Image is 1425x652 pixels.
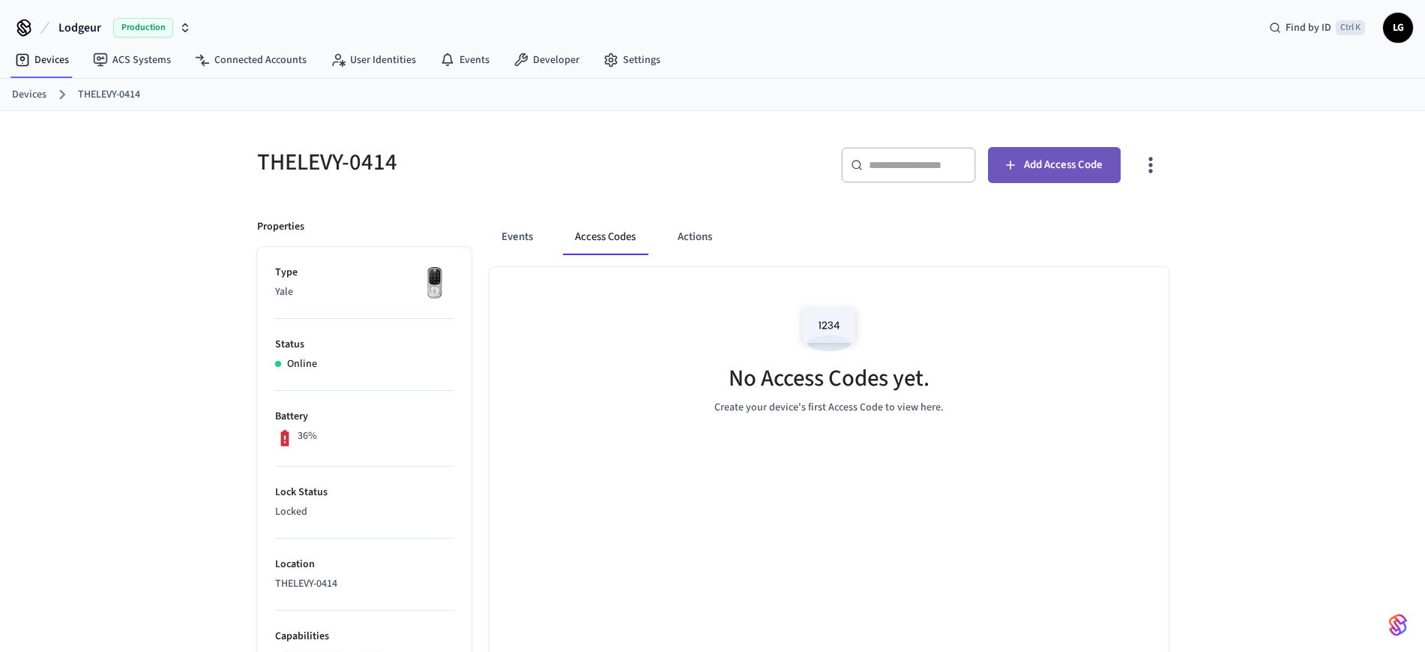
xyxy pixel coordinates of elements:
p: Locked [275,504,454,520]
button: LG [1383,13,1413,43]
span: Lodgeur [58,19,101,37]
span: Production [113,18,173,38]
a: Settings [591,47,672,74]
a: User Identities [319,47,428,74]
span: Ctrl K [1336,20,1365,35]
a: Events [428,47,501,74]
p: Online [287,356,317,372]
div: Find by IDCtrl K [1257,14,1377,41]
button: Access Codes [563,219,648,255]
p: Lock Status [275,485,454,500]
span: Find by ID [1286,20,1331,35]
a: Devices [3,47,81,74]
img: Yale Assure Touchscreen Wifi Smart Lock, Satin Nickel, Front [416,265,454,302]
h5: No Access Codes yet. [729,363,930,394]
p: Properties [257,219,304,235]
img: Access Codes Empty State [795,297,863,361]
p: Capabilities [275,629,454,644]
p: Status [275,337,454,353]
a: THELEVY-0414 [78,87,140,103]
a: Devices [12,87,46,103]
h5: THELEVY-0414 [257,147,704,178]
p: Location [275,557,454,572]
div: ant example [489,219,1169,255]
button: Events [489,219,545,255]
a: ACS Systems [81,47,183,74]
button: Add Access Code [988,147,1121,183]
p: 36% [298,428,317,444]
p: Create your device's first Access Code to view here. [714,400,944,416]
p: THELEVY-0414 [275,576,454,592]
a: Developer [501,47,591,74]
p: Yale [275,284,454,300]
p: Type [275,265,454,281]
a: Connected Accounts [183,47,319,74]
p: Battery [275,409,454,425]
span: Add Access Code [1024,155,1103,175]
button: Actions [666,219,724,255]
img: SeamLogoGradient.69752ec5.svg [1389,613,1407,637]
span: LG [1385,14,1412,41]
